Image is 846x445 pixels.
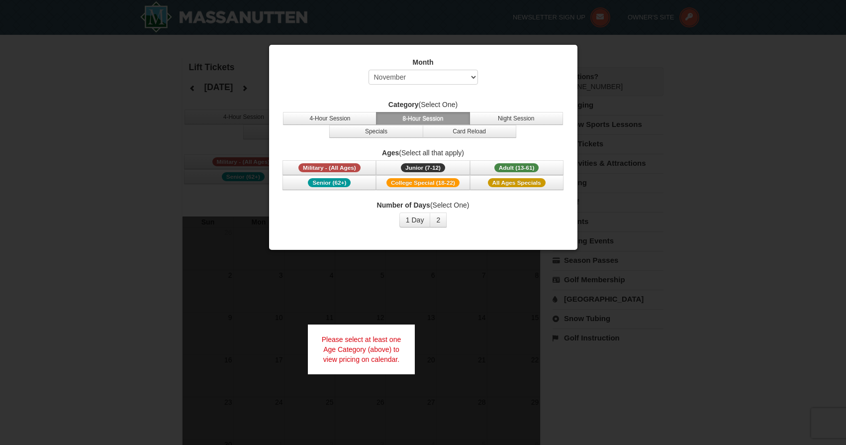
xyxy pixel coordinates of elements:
[376,112,470,125] button: 8-Hour Session
[413,58,434,66] strong: Month
[282,100,565,110] label: (Select One)
[282,148,565,158] label: (Select all that apply)
[470,160,564,175] button: Adult (13-61)
[470,112,563,125] button: Night Session
[376,175,470,190] button: College Special (18-22)
[377,201,430,209] strong: Number of Days
[401,163,445,172] span: Junior (7-12)
[298,163,361,172] span: Military - (All Ages)
[282,160,376,175] button: Military - (All Ages)
[282,175,376,190] button: Senior (62+)
[399,213,431,227] button: 1 Day
[494,163,539,172] span: Adult (13-61)
[386,178,460,187] span: College Special (18-22)
[423,125,516,138] button: Card Reload
[308,325,415,374] div: Please select at least one Age Category (above) to view pricing on calendar.
[283,112,376,125] button: 4-Hour Session
[382,149,399,157] strong: Ages
[376,160,470,175] button: Junior (7-12)
[430,213,447,227] button: 2
[388,101,419,109] strong: Category
[282,200,565,210] label: (Select One)
[329,125,423,138] button: Specials
[470,175,564,190] button: All Ages Specials
[308,178,351,187] span: Senior (62+)
[488,178,546,187] span: All Ages Specials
